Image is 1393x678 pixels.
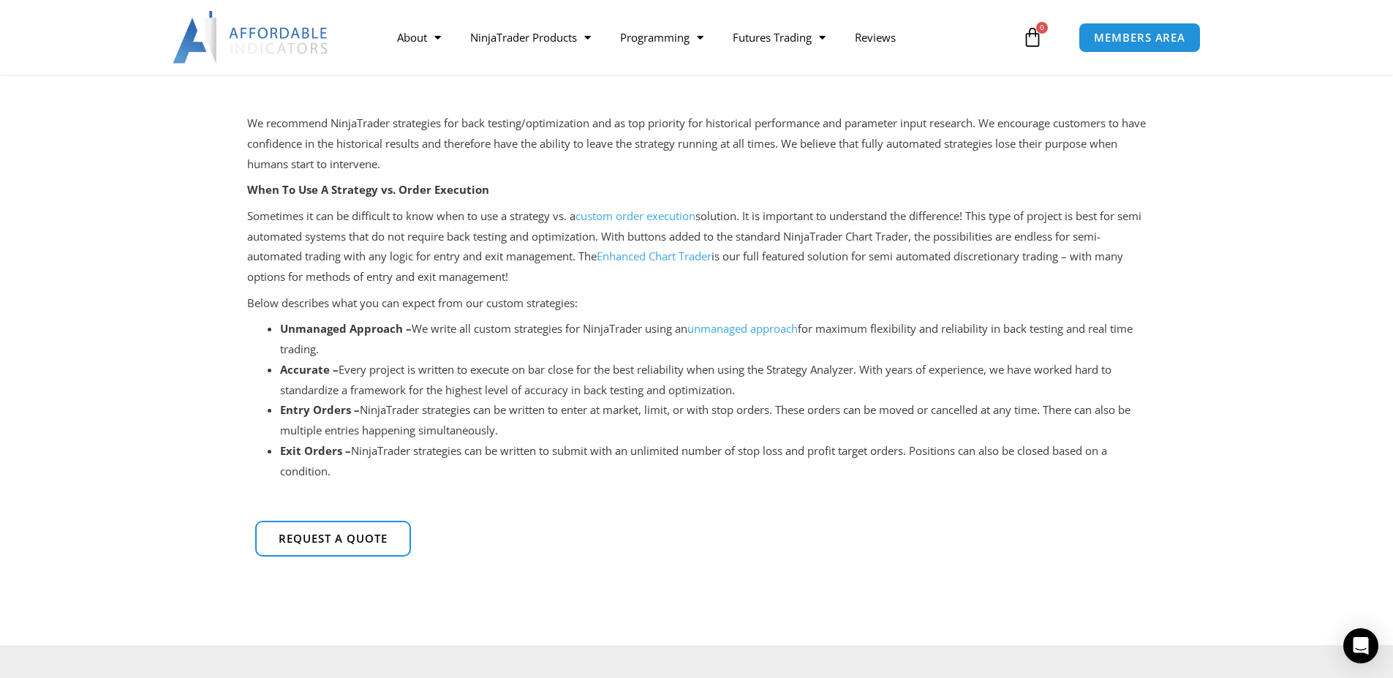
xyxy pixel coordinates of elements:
a: unmanaged approach [687,321,798,336]
div: Open Intercom Messenger [1343,628,1378,663]
strong: Exit Orders – [280,443,351,458]
a: MEMBERS AREA [1079,23,1201,53]
strong: Accurate – [280,362,339,377]
span: NinjaTrader strategies can be written to enter at market, limit, or with stop orders. These order... [280,402,1130,437]
a: Request a quote [255,521,411,557]
a: custom order execution [575,208,695,223]
a: NinjaTrader Products [456,20,605,54]
span: We write all custom strategies for NinjaTrader using an [280,321,687,336]
a: Futures Trading [718,20,840,54]
a: About [382,20,456,54]
nav: Menu [382,20,1019,54]
span: for maximum flexibility and reliability in back testing and real time trading. [280,321,1133,356]
strong: When To Use A Strategy vs. Order Execution [247,182,489,197]
strong: Entry Orders – [280,402,360,417]
a: Programming [605,20,718,54]
a: Enhanced Chart Trader [597,249,711,263]
span: MEMBERS AREA [1094,32,1185,43]
p: Sometimes it can be difficult to know when to use a strategy vs. a solution. It is important to u... [247,206,1147,287]
a: Reviews [840,20,910,54]
img: LogoAI | Affordable Indicators – NinjaTrader [173,11,330,64]
span: Every project is written to execute on bar close for the best reliability when using the Strategy... [280,362,1111,397]
span: 0 [1036,22,1048,34]
span: Request a quote [279,533,388,544]
p: We recommend NinjaTrader strategies for back testing/optimization and as top priority for histori... [247,113,1147,175]
strong: Unmanaged Approach – [280,321,412,336]
span: NinjaTrader strategies can be written to submit with an unlimited number of stop loss and profit ... [280,443,1107,478]
p: Below describes what you can expect from our custom strategies: [247,293,1147,314]
a: 0 [1000,16,1065,59]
